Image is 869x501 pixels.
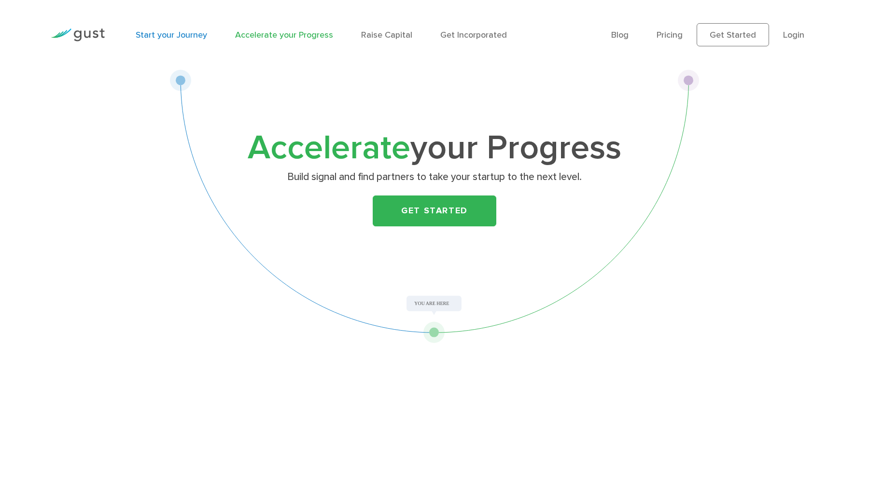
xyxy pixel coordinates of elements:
[373,195,496,226] a: Get Started
[136,30,207,40] a: Start your Journey
[361,30,412,40] a: Raise Capital
[248,170,622,184] p: Build signal and find partners to take your startup to the next level.
[51,28,105,42] img: Gust Logo
[697,23,769,46] a: Get Started
[783,30,804,40] a: Login
[244,133,625,164] h1: your Progress
[235,30,333,40] a: Accelerate your Progress
[657,30,683,40] a: Pricing
[611,30,629,40] a: Blog
[440,30,507,40] a: Get Incorporated
[248,127,410,168] span: Accelerate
